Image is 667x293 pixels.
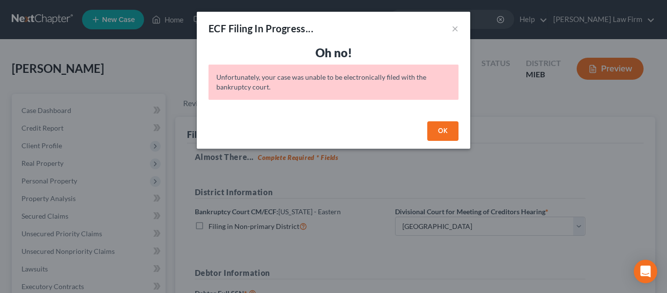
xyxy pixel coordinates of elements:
button: × [452,23,459,34]
div: Unfortunately, your case was unable to be electronically filed with the bankruptcy court. [208,65,459,100]
div: Open Intercom Messenger [634,260,657,283]
button: OK [427,121,459,141]
h3: Oh no! [208,45,459,61]
div: ECF Filing In Progress... [208,22,313,35]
